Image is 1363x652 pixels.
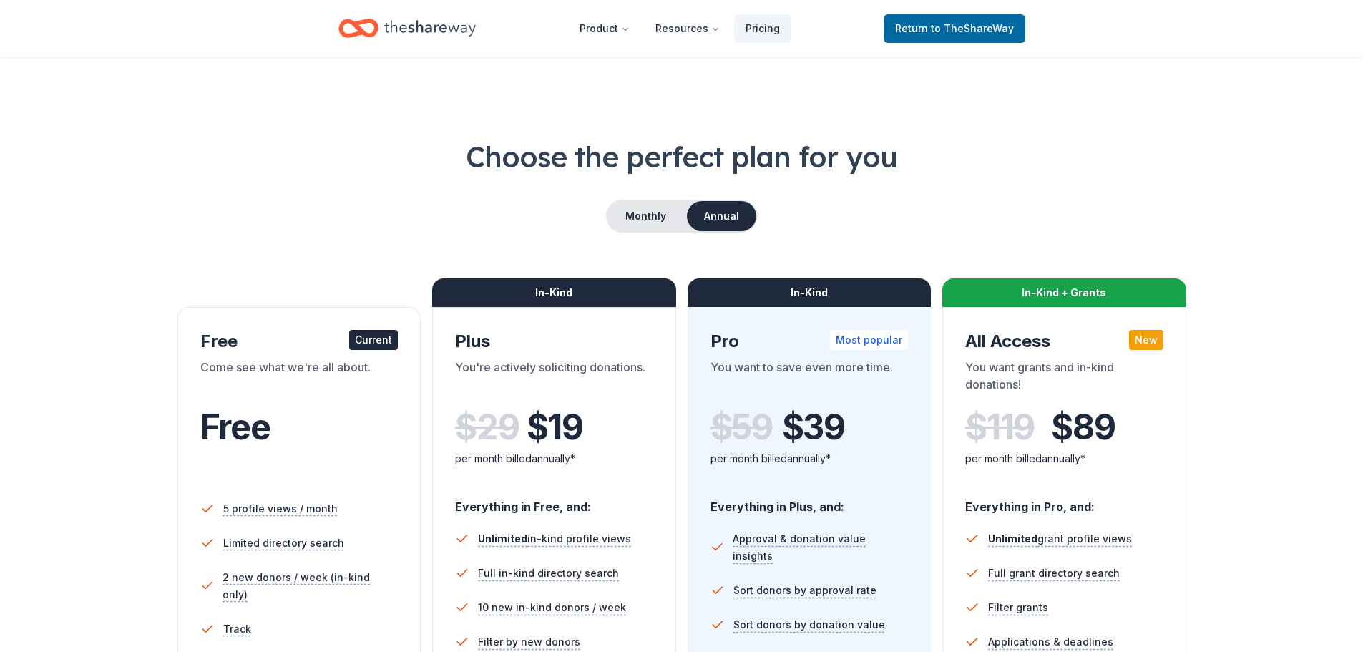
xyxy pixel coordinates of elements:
[338,11,476,45] a: Home
[782,407,845,447] span: $ 39
[733,530,908,565] span: Approval & donation value insights
[200,330,399,353] div: Free
[432,278,676,307] div: In-Kind
[223,500,338,517] span: 5 profile views / month
[200,406,270,448] span: Free
[568,14,641,43] button: Product
[527,407,582,447] span: $ 19
[988,633,1113,651] span: Applications & deadlines
[1051,407,1115,447] span: $ 89
[478,633,580,651] span: Filter by new donors
[965,359,1163,399] div: You want grants and in-kind donations!
[1129,330,1163,350] div: New
[965,486,1163,516] div: Everything in Pro, and:
[349,330,398,350] div: Current
[57,137,1306,177] h1: Choose the perfect plan for you
[830,330,908,350] div: Most popular
[710,486,909,516] div: Everything in Plus, and:
[733,582,876,599] span: Sort donors by approval rate
[223,621,251,638] span: Track
[687,201,756,231] button: Annual
[942,278,1186,307] div: In-Kind + Grants
[988,532,1132,545] span: grant profile views
[223,569,398,603] span: 2 new donors / week (in-kind only)
[455,330,653,353] div: Plus
[988,532,1037,545] span: Unlimited
[965,330,1163,353] div: All Access
[988,599,1048,616] span: Filter grants
[988,565,1120,582] span: Full grant directory search
[710,450,909,467] div: per month billed annually*
[200,359,399,399] div: Come see what we're all about.
[965,450,1163,467] div: per month billed annually*
[478,532,527,545] span: Unlimited
[710,330,909,353] div: Pro
[568,11,791,45] nav: Main
[478,532,631,545] span: in-kind profile views
[478,599,626,616] span: 10 new in-kind donors / week
[895,20,1014,37] span: Return
[733,616,885,633] span: Sort donors by donation value
[455,359,653,399] div: You're actively soliciting donations.
[931,22,1014,34] span: to TheShareWay
[688,278,932,307] div: In-Kind
[644,14,731,43] button: Resources
[710,359,909,399] div: You want to save even more time.
[478,565,619,582] span: Full in-kind directory search
[884,14,1025,43] a: Returnto TheShareWay
[734,14,791,43] a: Pricing
[607,201,684,231] button: Monthly
[455,450,653,467] div: per month billed annually*
[455,486,653,516] div: Everything in Free, and:
[223,535,344,552] span: Limited directory search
